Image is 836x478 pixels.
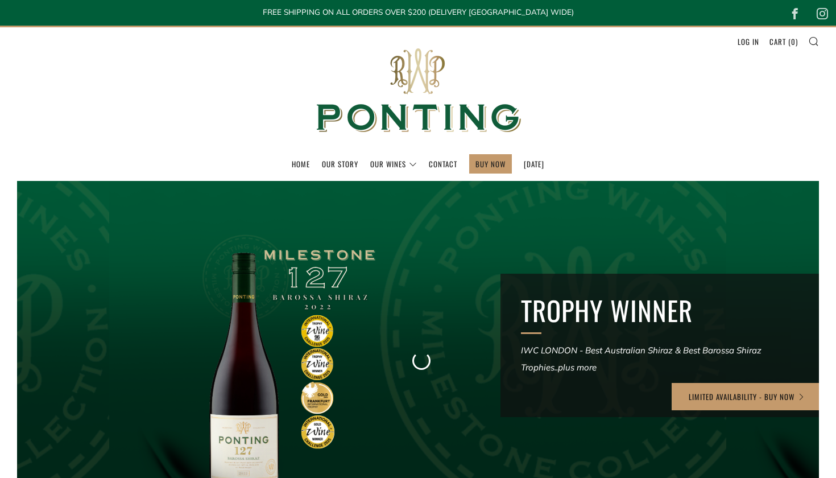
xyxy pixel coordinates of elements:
a: [DATE] [524,155,544,173]
em: IWC LONDON - Best Australian Shiraz & Best Barossa Shiraz Trophies..plus more [521,345,761,373]
a: Our Wines [370,155,417,173]
a: Contact [429,155,457,173]
a: LIMITED AVAILABILITY - BUY NOW [672,383,822,410]
img: Ponting Wines [304,27,532,154]
a: BUY NOW [475,155,506,173]
a: Cart (0) [769,32,798,51]
a: Our Story [322,155,358,173]
span: 0 [791,36,796,47]
a: Log in [738,32,759,51]
h2: TROPHY WINNER [521,294,798,327]
a: Home [292,155,310,173]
